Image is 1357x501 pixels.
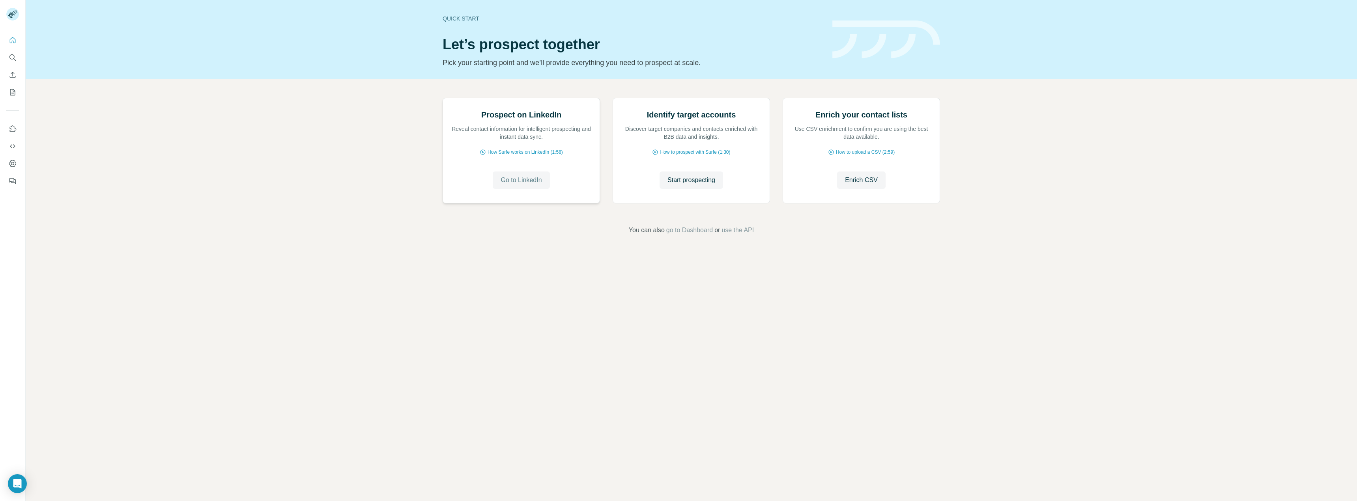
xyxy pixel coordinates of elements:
button: Go to LinkedIn [493,171,550,189]
button: Enrich CSV [837,171,886,189]
h2: Identify target accounts [647,109,736,120]
span: Go to LinkedIn [501,175,542,185]
button: Use Surfe API [6,139,19,153]
p: Use CSV enrichment to confirm you are using the best data available. [791,125,932,141]
span: How Surfe works on LinkedIn (1:58) [488,149,563,156]
button: Search [6,50,19,65]
span: or [714,225,720,235]
span: You can also [629,225,665,235]
button: Dashboard [6,156,19,171]
button: Use Surfe on LinkedIn [6,122,19,136]
button: Start prospecting [660,171,723,189]
button: use the API [721,225,754,235]
div: Quick start [443,15,823,22]
button: Enrich CSV [6,68,19,82]
button: go to Dashboard [666,225,713,235]
div: Open Intercom Messenger [8,474,27,493]
h2: Enrich your contact lists [815,109,907,120]
button: Quick start [6,33,19,47]
span: Start prospecting [667,175,715,185]
button: Feedback [6,174,19,188]
span: How to upload a CSV (2:59) [836,149,895,156]
h2: Prospect on LinkedIn [481,109,561,120]
p: Discover target companies and contacts enriched with B2B data and insights. [621,125,762,141]
button: My lists [6,85,19,99]
p: Pick your starting point and we’ll provide everything you need to prospect at scale. [443,57,823,68]
p: Reveal contact information for intelligent prospecting and instant data sync. [451,125,592,141]
span: Enrich CSV [845,175,878,185]
span: How to prospect with Surfe (1:30) [660,149,730,156]
img: banner [832,20,940,59]
h1: Let’s prospect together [443,37,823,52]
